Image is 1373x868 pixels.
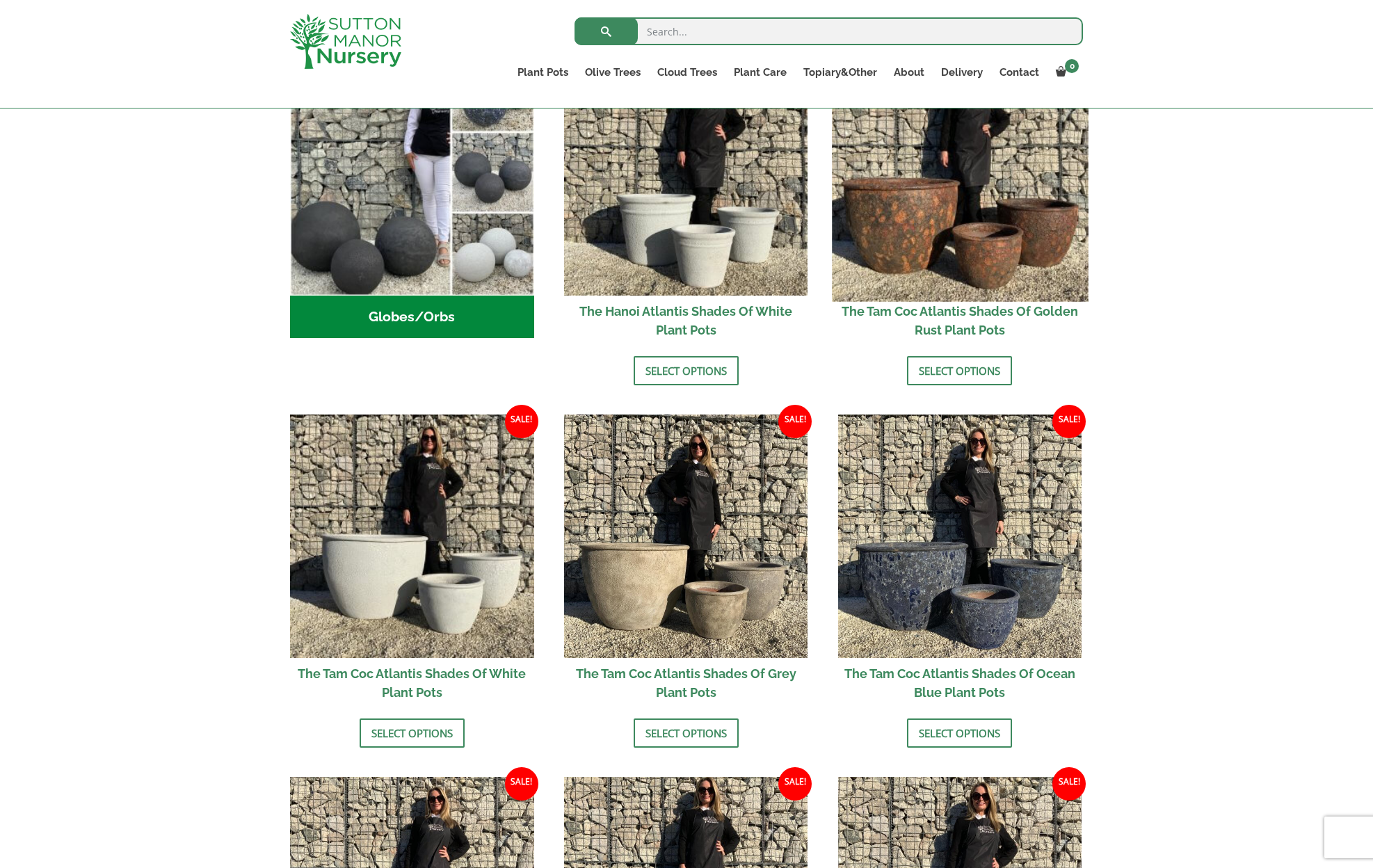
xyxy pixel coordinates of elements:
a: Plant Pots [509,63,577,82]
img: The Tam Coc Atlantis Shades Of White Plant Pots [290,415,534,659]
span: Sale! [778,767,812,801]
a: Plant Care [725,63,795,82]
a: 0 [1047,63,1083,82]
img: The Tam Coc Atlantis Shades Of Golden Rust Plant Pots [832,45,1088,301]
span: Sale! [1052,767,1086,801]
input: Search... [575,17,1083,45]
h2: The Tam Coc Atlantis Shades Of Grey Plant Pots [564,658,808,708]
a: Select options for “The Tam Coc Atlantis Shades Of Grey Plant Pots” [634,718,739,748]
a: Sale! The Tam Coc Atlantis Shades Of Golden Rust Plant Pots [838,51,1082,346]
img: Globes/Orbs [290,51,534,296]
a: About [885,63,933,82]
span: Sale! [505,767,538,801]
span: 0 [1065,59,1079,73]
a: Select options for “The Hanoi Atlantis Shades Of White Plant Pots” [634,356,739,385]
h2: The Tam Coc Atlantis Shades Of Ocean Blue Plant Pots [838,658,1082,708]
a: Sale! The Tam Coc Atlantis Shades Of Grey Plant Pots [564,415,808,709]
a: Visit product category Globes/Orbs [290,51,534,338]
h2: The Tam Coc Atlantis Shades Of Golden Rust Plant Pots [838,296,1082,346]
h2: The Tam Coc Atlantis Shades Of White Plant Pots [290,658,534,708]
img: The Hanoi Atlantis Shades Of White Plant Pots [564,51,808,296]
span: Sale! [505,405,538,438]
a: Olive Trees [577,63,649,82]
img: The Tam Coc Atlantis Shades Of Grey Plant Pots [564,415,808,659]
a: Sale! The Tam Coc Atlantis Shades Of White Plant Pots [290,415,534,709]
a: Topiary&Other [795,63,885,82]
a: Select options for “The Tam Coc Atlantis Shades Of Golden Rust Plant Pots” [907,356,1012,385]
a: Select options for “The Tam Coc Atlantis Shades Of Ocean Blue Plant Pots” [907,718,1012,748]
span: Sale! [778,405,812,438]
img: logo [290,14,401,69]
a: Sale! The Tam Coc Atlantis Shades Of Ocean Blue Plant Pots [838,415,1082,709]
span: Sale! [1052,405,1086,438]
a: Sale! The Hanoi Atlantis Shades Of White Plant Pots [564,51,808,346]
a: Select options for “The Tam Coc Atlantis Shades Of White Plant Pots” [360,718,465,748]
h2: Globes/Orbs [290,296,534,339]
a: Contact [991,63,1047,82]
a: Cloud Trees [649,63,725,82]
img: The Tam Coc Atlantis Shades Of Ocean Blue Plant Pots [838,415,1082,659]
h2: The Hanoi Atlantis Shades Of White Plant Pots [564,296,808,346]
a: Delivery [933,63,991,82]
